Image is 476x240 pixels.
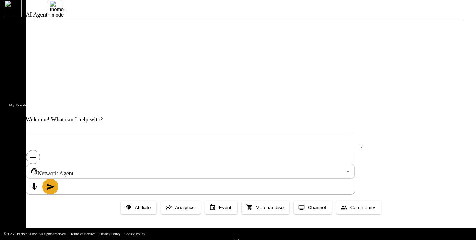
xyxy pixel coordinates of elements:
span: Network Agent [37,170,73,177]
button: Event [205,201,237,214]
button: Analytics [161,201,200,214]
div: Welcome! What can I help with? [26,116,476,123]
a: Privacy Policy [99,232,121,236]
a: Cookie Policy [124,232,145,236]
button: Channel [294,201,332,214]
button: mic [26,179,42,194]
span: Event [219,205,231,210]
span: Affiliate [135,205,151,210]
button: Community [336,201,381,214]
span: send [46,182,55,191]
span: Analytics [175,205,194,210]
span: AI Agent [26,11,47,18]
button: add [26,150,40,164]
span: add [29,153,37,162]
img: theme-mode [50,1,65,18]
span: Channel [308,205,326,210]
a: ©2025 - BigbeeAI Inc. All rights reserved. [4,232,66,236]
button: Affiliate [121,201,156,214]
button: send [42,179,58,194]
button: Merchandise [242,201,289,214]
span: Community [350,205,375,210]
a: Terms of Service [70,232,95,236]
span: mic [30,182,39,191]
span: Merchandise [256,205,284,210]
